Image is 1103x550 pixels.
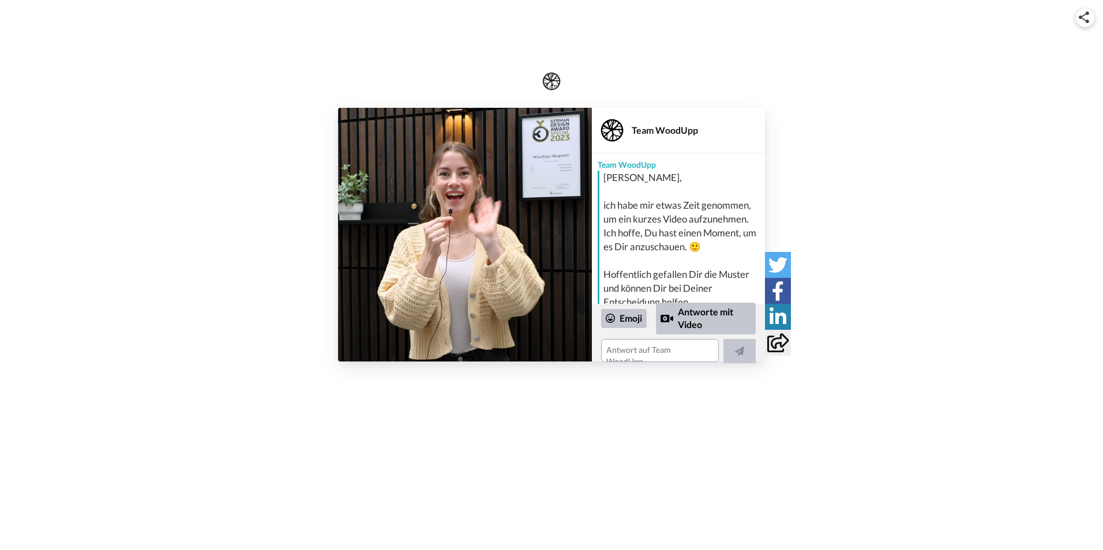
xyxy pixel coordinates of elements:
div: Team WoodUpp [632,125,764,135]
div: Emoji [601,309,647,327]
img: ic_share.svg [1079,12,1089,23]
img: Profile Image [598,116,626,144]
div: [PERSON_NAME], ich habe mir etwas Zeit genommen, um ein kurzes Video aufzunehmen. Ich hoffe, Du h... [603,171,762,351]
div: Team WoodUpp [592,153,765,171]
div: Reply by Video [661,311,673,325]
div: Antworte mit Video [656,303,756,334]
img: logo [542,72,561,91]
img: 3311a712-f5c7-4df8-bfd7-7dbb72504325-thumb.jpg [338,108,592,361]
